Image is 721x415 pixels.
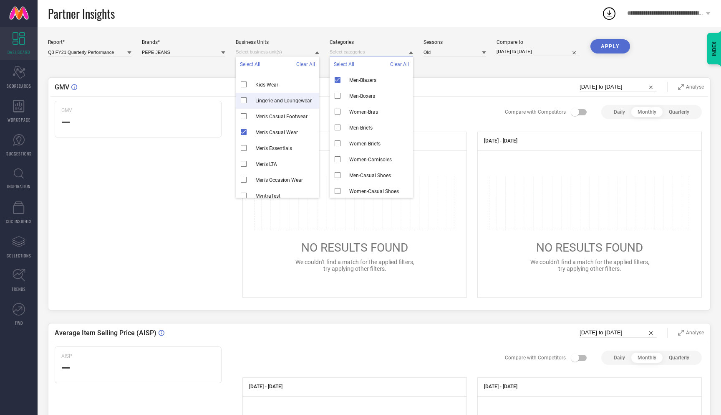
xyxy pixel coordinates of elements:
div: Categories [330,39,413,45]
span: Women-Casual Shoes [349,188,399,194]
span: Men's Casual Wear [255,130,298,135]
span: WORKSPACE [8,117,30,123]
span: GMV [61,107,72,113]
div: Men-Briefs [330,120,413,136]
div: Men-Boxers [330,88,413,104]
span: DASHBOARD [8,49,30,55]
div: Open download list [602,6,617,21]
span: Men-Blazers [349,77,376,83]
input: Select start and end date [580,328,657,338]
button: Apply [590,39,630,53]
div: Business Units [236,39,319,45]
span: Men-Briefs [349,125,373,131]
div: MyntraTest [236,188,319,204]
div: Report* [48,39,131,45]
span: SCORECARDS [7,83,31,89]
span: Monthly [638,355,656,361]
span: TRENDS [12,286,26,292]
span: We couldn’t find a match for the applied filters, try applying other filters. [530,259,649,272]
svg: Analyse [678,330,684,336]
div: Men's Occasion Wear [236,172,319,188]
span: [DATE] - [DATE] [484,138,517,144]
span: FWD [15,320,23,326]
span: Women-Camisoles [349,157,392,163]
span: [DATE] - [DATE] [484,384,517,390]
span: Men's LTA [255,161,277,167]
div: Women-Camisoles [330,152,413,168]
span: Lingerie and Loungewear [255,98,312,104]
span: Men-Boxers [349,93,375,99]
div: Women-Casual Shoes [330,183,413,199]
div: Men's Essentials [236,140,319,156]
span: Women-Bras [349,109,378,115]
div: Compare to [497,39,580,45]
div: Men's LTA [236,156,319,172]
span: — [61,361,71,375]
span: COLLECTIONS [7,252,31,259]
span: MyntraTest [255,193,280,199]
input: Select start and end date [580,82,657,92]
div: Women-Briefs [330,136,413,152]
input: Select business unit(s) [236,48,319,56]
span: INSPIRATION [7,183,30,189]
span: Men's Casual Footwear [255,114,308,120]
span: Compare with Competitors [505,109,566,115]
span: Monthly [638,109,656,115]
span: SUGGESTIONS [6,150,32,157]
div: Brands* [142,39,225,45]
span: NO RESULTS FOUND [301,241,408,255]
span: CDC INSIGHTS [6,218,32,224]
span: — [61,115,71,129]
div: Seasons [424,39,486,45]
span: [DATE] - [DATE] [249,384,282,390]
div: Men-Casual Shoes [330,168,413,183]
span: AISP [61,353,72,359]
span: Quarterly [669,355,689,361]
input: Select categories [330,48,413,56]
input: Select range to compare [497,47,580,56]
span: Women-Briefs [349,141,381,147]
span: Daily [614,109,625,115]
div: Men-Blazers [330,72,413,88]
span: GMV [55,83,69,91]
span: Daily [614,355,625,361]
span: Men's Occasion Wear [255,177,303,183]
span: Select All [334,61,354,67]
div: Women-Bras [330,104,413,120]
div: Kids Wear [236,77,319,93]
span: Clear All [390,61,409,67]
span: Select All [240,61,260,67]
span: Men's Essentials [255,145,292,151]
div: Men's Casual Footwear [236,109,319,125]
span: NO RESULTS FOUND [536,241,643,255]
span: Partner Insights [48,5,115,22]
div: Lingerie and Loungewear [236,93,319,109]
span: Analyse [686,84,704,90]
span: Compare with Competitors [505,355,566,361]
span: Quarterly [669,109,689,115]
span: Kids Wear [255,82,278,88]
span: Average Item Selling Price (AISP) [55,329,156,337]
span: Men-Casual Shoes [349,173,391,178]
span: Clear All [296,61,315,67]
svg: Analyse [678,84,684,90]
span: We couldn’t find a match for the applied filters, try applying other filters. [295,259,414,272]
div: Men's Casual Wear [236,125,319,140]
span: Analyse [686,330,704,336]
